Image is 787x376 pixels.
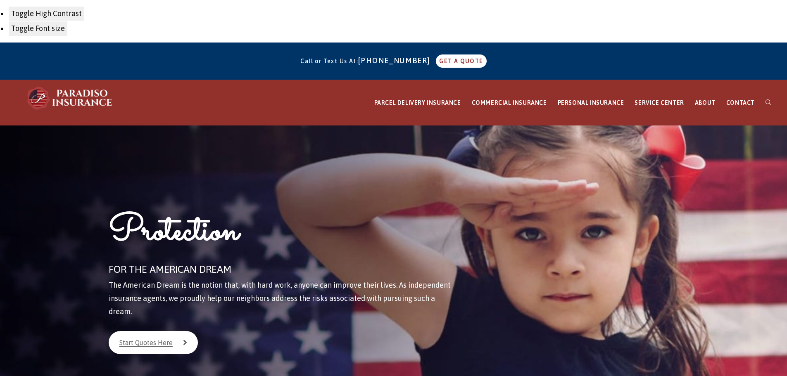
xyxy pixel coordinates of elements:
[358,56,434,65] a: [PHONE_NUMBER]
[466,80,552,126] a: COMMERCIAL INSURANCE
[25,86,116,111] img: Paradiso Insurance
[109,264,231,275] span: FOR THE AMERICAN DREAM
[374,99,461,106] span: PARCEL DELIVERY INSURANCE
[552,80,630,126] a: PERSONAL INSURANCE
[8,21,68,36] button: Toggle Font size
[109,208,454,260] h1: Protection
[695,99,716,106] span: ABOUT
[721,80,760,126] a: CONTACT
[11,24,65,33] span: Toggle Font size
[369,80,466,126] a: PARCEL DELIVERY INSURANCE
[472,99,547,106] span: COMMERCIAL INSURANCE
[109,331,198,354] a: Start Quotes Here
[726,99,755,106] span: CONTACT
[635,99,684,106] span: SERVICE CENTER
[8,6,85,21] button: Toggle High Contrast
[629,80,689,126] a: SERVICE CENTER
[690,80,721,126] a: ABOUT
[558,99,624,106] span: PERSONAL INSURANCE
[11,9,82,18] span: Toggle High Contrast
[300,58,358,64] span: Call or Text Us At:
[436,54,486,68] a: GET A QUOTE
[109,281,451,316] span: The American Dream is the notion that, with hard work, anyone can improve their lives. As indepen...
